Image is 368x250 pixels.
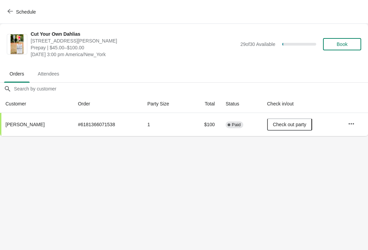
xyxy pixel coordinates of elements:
[16,9,36,15] span: Schedule
[273,122,306,127] span: Check out party
[189,113,220,136] td: $100
[31,51,237,58] span: [DATE] 3:00 pm America/New_York
[31,44,237,51] span: Prepay | $45.00–$100.00
[4,68,30,80] span: Orders
[142,95,189,113] th: Party Size
[220,95,261,113] th: Status
[262,95,342,113] th: Check in/out
[5,122,45,127] span: [PERSON_NAME]
[31,37,237,44] span: [STREET_ADDRESS][PERSON_NAME]
[73,113,142,136] td: # 6181366071538
[240,41,275,47] span: 29 of 30 Available
[31,31,237,37] span: Cut Your Own Dahlias
[14,83,368,95] input: Search by customer
[11,34,24,54] img: Cut Your Own Dahlias
[267,118,312,131] button: Check out party
[232,122,241,128] span: Paid
[142,113,189,136] td: 1
[337,41,348,47] span: Book
[73,95,142,113] th: Order
[323,38,361,50] button: Book
[189,95,220,113] th: Total
[3,6,41,18] button: Schedule
[32,68,65,80] span: Attendees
